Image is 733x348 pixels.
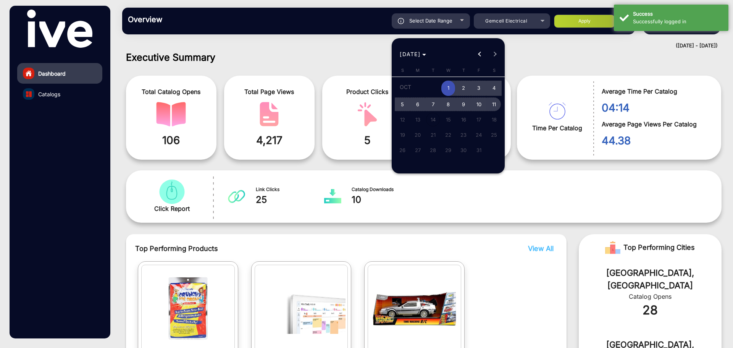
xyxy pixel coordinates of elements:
span: 13 [411,113,425,126]
button: October 24, 2025 [471,127,486,142]
span: F [478,68,480,73]
span: 15 [441,113,455,126]
span: 17 [472,113,486,126]
button: October 1, 2025 [441,79,456,97]
button: October 5, 2025 [395,97,410,112]
button: October 25, 2025 [486,127,502,142]
button: October 30, 2025 [456,142,471,158]
button: October 3, 2025 [471,79,486,97]
button: October 9, 2025 [456,97,471,112]
button: October 11, 2025 [486,97,502,112]
button: October 31, 2025 [471,142,486,158]
span: 19 [396,128,409,142]
span: 23 [457,128,470,142]
span: 18 [487,113,501,126]
span: M [416,68,420,73]
span: 10 [472,97,486,111]
button: October 28, 2025 [425,142,441,158]
button: October 2, 2025 [456,79,471,97]
span: 16 [457,113,470,126]
button: October 8, 2025 [441,97,456,112]
span: 3 [472,81,486,96]
span: 31 [472,143,486,157]
button: October 15, 2025 [441,112,456,127]
div: Success [633,10,723,18]
span: 12 [396,113,409,126]
span: [DATE] [400,51,420,57]
button: October 13, 2025 [410,112,425,127]
button: Previous month [472,47,488,62]
span: S [401,68,404,73]
button: October 22, 2025 [441,127,456,142]
button: October 23, 2025 [456,127,471,142]
button: October 20, 2025 [410,127,425,142]
div: Successfully logged in [633,18,723,26]
span: T [432,68,434,73]
button: October 12, 2025 [395,112,410,127]
span: 27 [411,143,425,157]
button: October 17, 2025 [471,112,486,127]
button: October 26, 2025 [395,142,410,158]
button: October 4, 2025 [486,79,502,97]
span: 29 [441,143,455,157]
span: S [493,68,496,73]
button: October 7, 2025 [425,97,441,112]
span: 22 [441,128,455,142]
td: OCT [395,79,441,97]
button: Choose month and year [397,47,429,61]
button: October 14, 2025 [425,112,441,127]
button: October 10, 2025 [471,97,486,112]
span: 26 [396,143,409,157]
span: T [462,68,465,73]
span: 11 [487,97,501,111]
button: October 19, 2025 [395,127,410,142]
span: 9 [457,97,470,111]
button: October 29, 2025 [441,142,456,158]
span: 28 [426,143,440,157]
span: 25 [487,128,501,142]
span: 6 [411,97,425,111]
span: 5 [396,97,409,111]
button: October 6, 2025 [410,97,425,112]
button: October 27, 2025 [410,142,425,158]
span: 14 [426,113,440,126]
span: 1 [441,81,455,96]
span: 2 [457,81,470,96]
span: 21 [426,128,440,142]
button: October 18, 2025 [486,112,502,127]
span: 20 [411,128,425,142]
span: 30 [457,143,470,157]
span: 4 [487,81,501,96]
span: 8 [441,97,455,111]
span: 24 [472,128,486,142]
button: October 21, 2025 [425,127,441,142]
span: W [446,68,450,73]
button: October 16, 2025 [456,112,471,127]
span: 7 [426,97,440,111]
